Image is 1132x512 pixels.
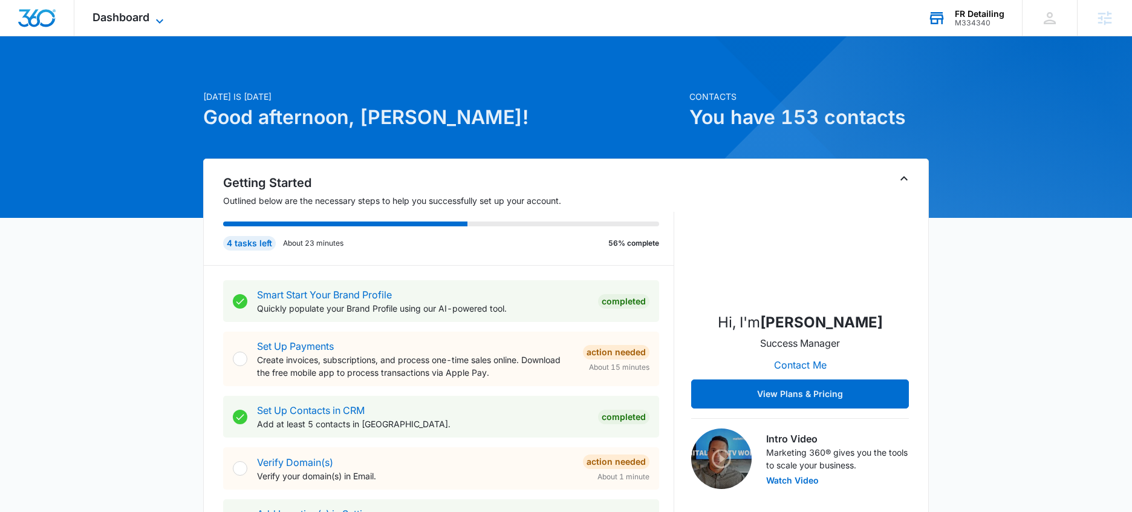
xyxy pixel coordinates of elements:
a: Set Up Payments [257,340,334,352]
h3: Intro Video [766,432,909,446]
div: Completed [598,294,649,309]
div: Action Needed [583,345,649,359]
p: Add at least 5 contacts in [GEOGRAPHIC_DATA]. [257,418,588,430]
strong: [PERSON_NAME] [760,313,883,331]
button: Toggle Collapse [897,171,911,186]
p: [DATE] is [DATE] [203,90,682,103]
div: account name [955,9,1004,19]
p: Quickly populate your Brand Profile using our AI-powered tool. [257,302,588,315]
p: 56% complete [608,238,659,249]
img: Karissa Harris [740,181,860,302]
button: Watch Video [766,476,819,485]
a: Smart Start Your Brand Profile [257,289,392,301]
h1: Good afternoon, [PERSON_NAME]! [203,103,682,132]
a: Verify Domain(s) [257,456,333,468]
p: Hi, I'm [718,312,883,333]
span: About 1 minute [597,471,649,482]
span: Dashboard [93,11,149,24]
img: Intro Video [691,428,752,489]
div: account id [955,19,1004,27]
p: Marketing 360® gives you the tools to scale your business. [766,446,909,471]
button: Contact Me [762,350,839,379]
div: Completed [598,410,649,424]
button: View Plans & Pricing [691,379,909,409]
p: Verify your domain(s) in Email. [257,470,573,482]
div: Action Needed [583,455,649,469]
span: About 15 minutes [589,362,649,373]
h2: Getting Started [223,174,674,192]
p: About 23 minutes [283,238,343,249]
p: Success Manager [760,336,840,350]
p: Contacts [689,90,929,103]
a: Set Up Contacts in CRM [257,404,365,416]
h1: You have 153 contacts [689,103,929,132]
p: Create invoices, subscriptions, and process one-time sales online. Download the free mobile app t... [257,353,573,379]
div: 4 tasks left [223,236,276,251]
p: Outlined below are the necessary steps to help you successfully set up your account. [223,194,674,207]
